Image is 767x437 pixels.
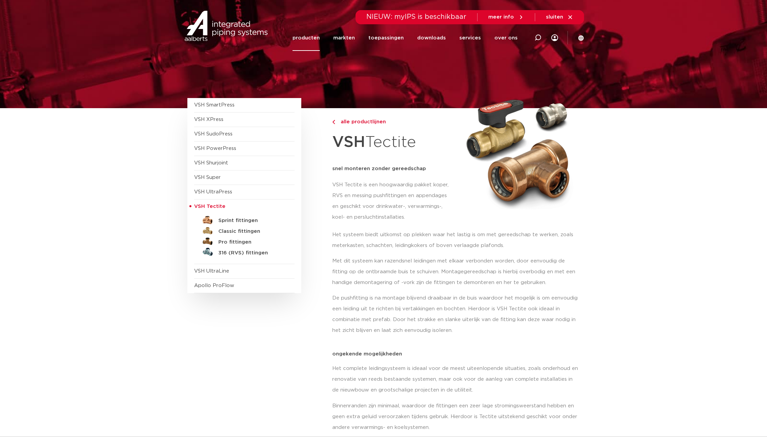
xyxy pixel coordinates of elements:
a: VSH UltraLine [194,269,229,274]
a: alle productlijnen [332,118,454,126]
span: VSH Tectite [194,204,225,209]
a: VSH XPress [194,117,223,122]
p: Met dit systeem kan razendsnel leidingen met elkaar verbonden worden, door eenvoudig de fitting o... [332,256,580,288]
a: toepassingen [368,25,404,51]
h5: Classic fittingen [218,228,285,235]
a: sluiten [546,14,573,20]
a: over ons [494,25,518,51]
strong: snel monteren zonder gereedschap [332,166,426,171]
p: De pushfitting is na montage blijvend draaibaar in de buis waardoor het mogelijk is om eenvoudig ... [332,293,580,336]
span: meer info [488,14,514,20]
span: alle productlijnen [337,119,386,124]
a: VSH Shurjoint [194,160,228,165]
p: VSH Tectite is een hoogwaardig pakket koper, RVS en messing pushfittingen en appendages en geschi... [332,180,454,223]
strong: VSH [332,134,365,150]
a: downloads [417,25,446,51]
img: chevron-right.svg [332,120,335,124]
a: Apollo ProFlow [194,283,234,288]
a: 316 (RVS) fittingen [194,246,295,257]
a: Classic fittingen [194,225,295,236]
a: Pro fittingen [194,236,295,246]
h5: 316 (RVS) fittingen [218,250,285,256]
a: VSH PowerPress [194,146,236,151]
span: sluiten [546,14,563,20]
a: meer info [488,14,524,20]
a: producten [293,25,320,51]
span: NIEUW: myIPS is beschikbaar [366,13,466,20]
a: VSH UltraPress [194,189,232,194]
p: Binnenranden zijn minimaal, waardoor de fittingen een zeer lage stromingsweerstand hebben en geen... [332,401,580,433]
nav: Menu [293,25,518,51]
a: VSH Super [194,175,221,180]
h5: Pro fittingen [218,239,285,245]
h1: Tectite [332,129,454,155]
a: VSH SmartPress [194,102,235,107]
a: VSH SudoPress [194,131,233,136]
h5: Sprint fittingen [218,218,285,224]
p: ongekende mogelijkheden [332,351,580,356]
a: markten [333,25,355,51]
a: services [459,25,481,51]
a: Sprint fittingen [194,214,295,225]
p: Het systeem biedt uitkomst op plekken waar het lastig is om met gereedschap te werken, zoals mete... [332,229,580,251]
p: Het complete leidingsysteem is ideaal voor de meest uiteenlopende situaties, zoals onderhoud en r... [332,363,580,396]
